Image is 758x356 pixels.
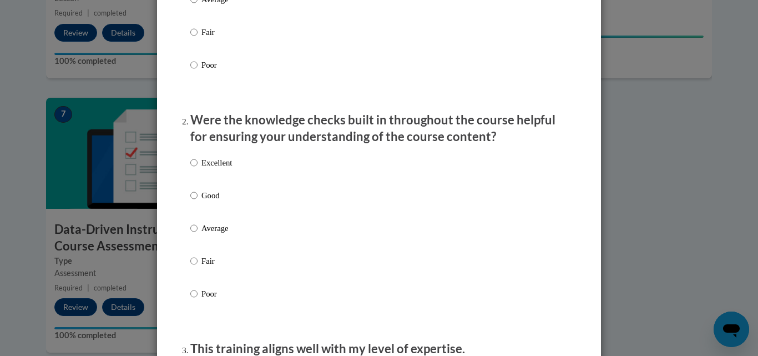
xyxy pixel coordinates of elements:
[190,112,568,146] p: Were the knowledge checks built in throughout the course helpful for ensuring your understanding ...
[201,157,232,169] p: Excellent
[201,255,232,267] p: Fair
[190,157,198,169] input: Excellent
[201,26,232,38] p: Fair
[190,255,198,267] input: Fair
[190,189,198,202] input: Good
[190,59,198,71] input: Poor
[190,222,198,234] input: Average
[201,288,232,300] p: Poor
[190,26,198,38] input: Fair
[201,222,232,234] p: Average
[201,189,232,202] p: Good
[201,59,232,71] p: Poor
[190,288,198,300] input: Poor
